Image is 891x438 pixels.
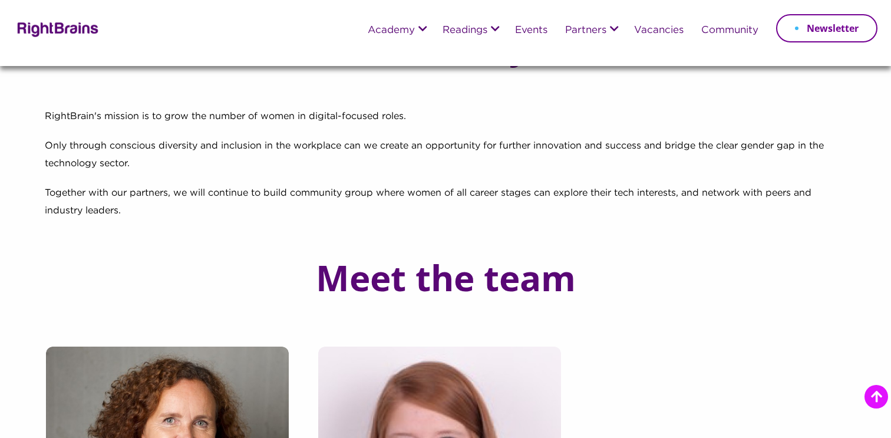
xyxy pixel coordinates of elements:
a: Newsletter [776,14,877,42]
a: Vacancies [634,25,684,36]
img: Rightbrains [14,20,99,37]
a: Academy [368,25,415,36]
a: Community [701,25,758,36]
a: Events [515,25,547,36]
h1: Meet the team [292,258,599,297]
a: Readings [443,25,487,36]
span: Only through conscious diversity and inclusion in the workplace can we create an opportunity for ... [45,141,824,168]
a: Partners [565,25,606,36]
span: RightBrain's mission is to grow the number of women in digital-focused roles. [45,112,406,121]
span: Together with our partners, we will continue to build community group where women of all career s... [45,189,811,215]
